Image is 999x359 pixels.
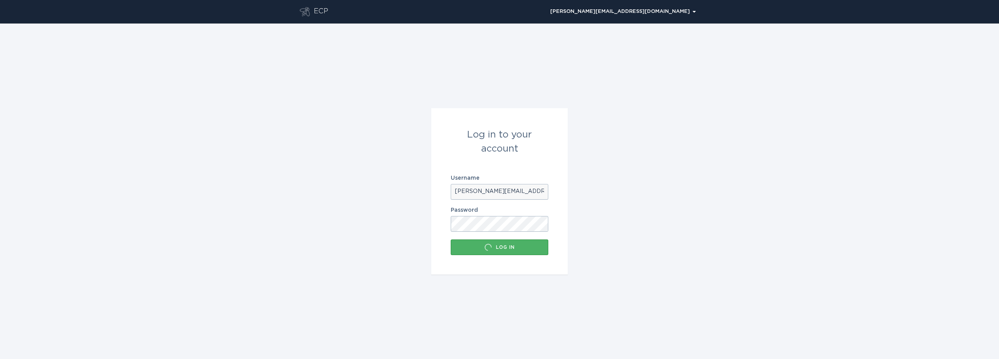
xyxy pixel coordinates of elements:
[314,7,328,16] div: ECP
[484,243,492,251] div: Loading
[547,6,699,18] button: Open user account details
[550,9,696,14] div: [PERSON_NAME][EMAIL_ADDRESS][DOMAIN_NAME]
[300,7,310,16] button: Go to dashboard
[547,6,699,18] div: Popover menu
[451,175,548,181] label: Username
[451,128,548,156] div: Log in to your account
[455,243,544,251] div: Log in
[451,239,548,255] button: Log in
[451,207,548,213] label: Password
